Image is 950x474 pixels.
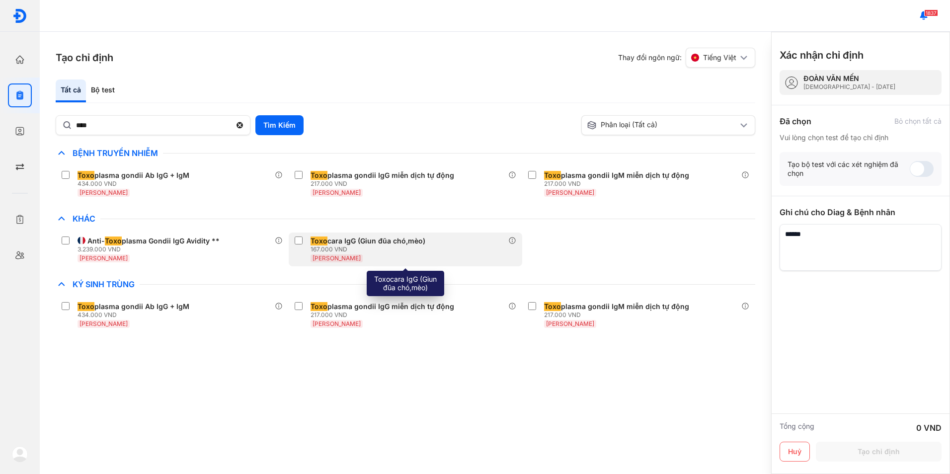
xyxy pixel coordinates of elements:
[544,171,561,180] span: Toxo
[79,189,128,196] span: [PERSON_NAME]
[544,311,693,319] div: 217.000 VND
[803,74,895,83] div: ĐOÀN VĂN MẾN
[780,206,942,218] div: Ghi chú cho Diag & Bệnh nhân
[12,446,28,462] img: logo
[311,245,429,253] div: 167.000 VND
[544,171,689,180] div: plasma gondii IgM miễn dịch tự động
[618,48,755,68] div: Thay đổi ngôn ngữ:
[311,311,458,319] div: 217.000 VND
[56,79,86,102] div: Tất cả
[311,180,458,188] div: 217.000 VND
[68,214,100,224] span: Khác
[311,237,425,245] div: cara IgG (Giun đũa chó,mèo)
[916,422,942,434] div: 0 VND
[313,254,361,262] span: [PERSON_NAME]
[68,279,140,289] span: Ký Sinh Trùng
[816,442,942,462] button: Tạo chỉ định
[311,302,454,311] div: plasma gondii IgG miễn dịch tự động
[78,171,189,180] div: plasma gondii Ab IgG + IgM
[311,302,327,311] span: Toxo
[79,320,128,327] span: [PERSON_NAME]
[78,311,193,319] div: 434.000 VND
[78,171,94,180] span: Toxo
[546,320,594,327] span: [PERSON_NAME]
[56,51,113,65] h3: Tạo chỉ định
[78,302,94,311] span: Toxo
[105,237,122,245] span: Toxo
[78,245,224,253] div: 3.239.000 VND
[78,302,189,311] div: plasma gondii Ab IgG + IgM
[788,160,910,178] div: Tạo bộ test với các xét nghiệm đã chọn
[311,237,327,245] span: Toxo
[546,189,594,196] span: [PERSON_NAME]
[311,171,327,180] span: Toxo
[703,53,736,62] span: Tiếng Việt
[544,302,561,311] span: Toxo
[12,8,27,23] img: logo
[544,302,689,311] div: plasma gondii IgM miễn dịch tự động
[313,189,361,196] span: [PERSON_NAME]
[780,133,942,142] div: Vui lòng chọn test để tạo chỉ định
[924,9,938,16] span: 1837
[68,148,163,158] span: Bệnh Truyền Nhiễm
[87,237,220,245] div: Anti- plasma Gondii IgG Avidity **
[313,320,361,327] span: [PERSON_NAME]
[894,117,942,126] div: Bỏ chọn tất cả
[780,422,814,434] div: Tổng cộng
[587,120,738,130] div: Phân loại (Tất cả)
[78,180,193,188] div: 434.000 VND
[780,115,811,127] div: Đã chọn
[86,79,120,102] div: Bộ test
[544,180,693,188] div: 217.000 VND
[780,442,810,462] button: Huỷ
[803,83,895,91] div: [DEMOGRAPHIC_DATA] - [DATE]
[311,171,454,180] div: plasma gondii IgG miễn dịch tự động
[255,115,304,135] button: Tìm Kiếm
[780,48,864,62] h3: Xác nhận chỉ định
[79,254,128,262] span: [PERSON_NAME]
